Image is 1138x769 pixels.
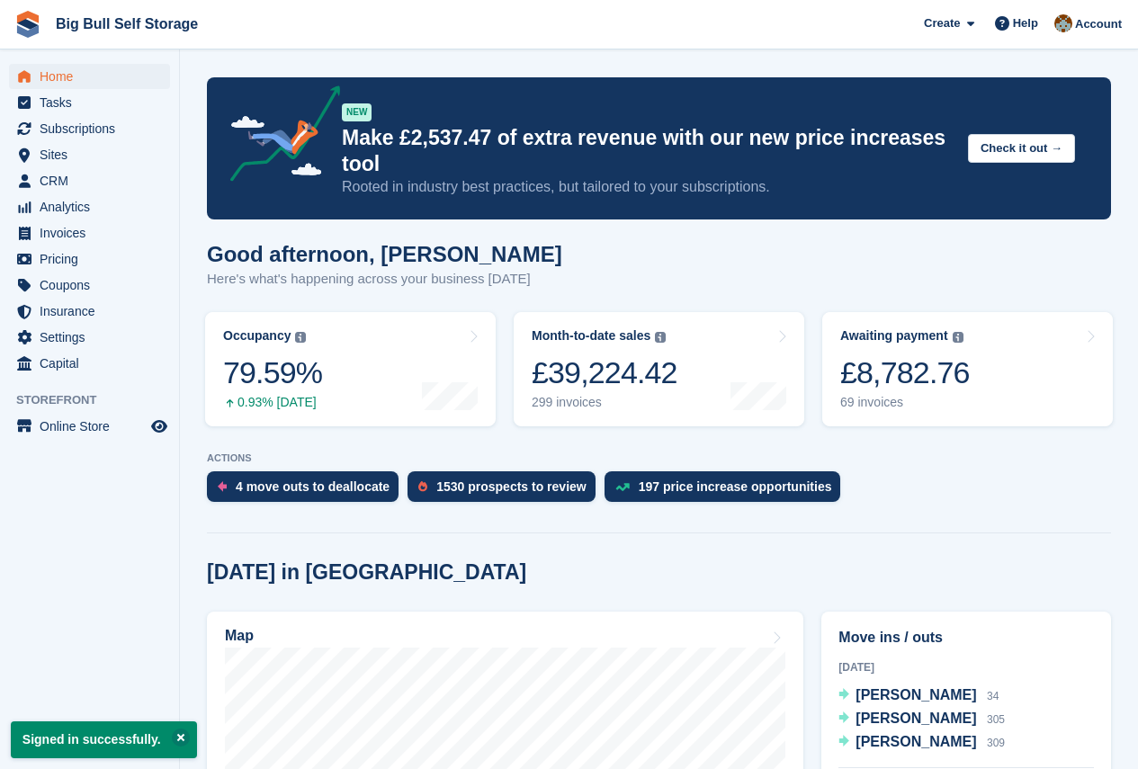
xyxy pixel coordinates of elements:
[436,479,587,494] div: 1530 prospects to review
[40,194,148,219] span: Analytics
[532,354,677,391] div: £39,224.42
[223,395,322,410] div: 0.93% [DATE]
[9,220,170,246] a: menu
[223,328,291,344] div: Occupancy
[1075,15,1122,33] span: Account
[532,395,677,410] div: 299 invoices
[987,737,1005,749] span: 309
[207,471,408,511] a: 4 move outs to deallocate
[840,354,970,391] div: £8,782.76
[9,194,170,219] a: menu
[838,684,999,708] a: [PERSON_NAME] 34
[295,332,306,343] img: icon-info-grey-7440780725fd019a000dd9b08b2336e03edf1995a4989e88bcd33f0948082b44.svg
[40,168,148,193] span: CRM
[639,479,832,494] div: 197 price increase opportunities
[207,452,1111,464] p: ACTIONS
[9,273,170,298] a: menu
[14,11,41,38] img: stora-icon-8386f47178a22dfd0bd8f6a31ec36ba5ce8667c1dd55bd0f319d3a0aa187defe.svg
[342,103,372,121] div: NEW
[236,479,390,494] div: 4 move outs to deallocate
[418,481,427,492] img: prospect-51fa495bee0391a8d652442698ab0144808aea92771e9ea1ae160a38d050c398.svg
[207,560,526,585] h2: [DATE] in [GEOGRAPHIC_DATA]
[9,414,170,439] a: menu
[408,471,605,511] a: 1530 prospects to review
[9,168,170,193] a: menu
[40,90,148,115] span: Tasks
[342,125,954,177] p: Make £2,537.47 of extra revenue with our new price increases tool
[9,64,170,89] a: menu
[40,351,148,376] span: Capital
[207,242,562,266] h1: Good afternoon, [PERSON_NAME]
[9,299,170,324] a: menu
[40,142,148,167] span: Sites
[987,690,999,702] span: 34
[40,325,148,350] span: Settings
[605,471,850,511] a: 197 price increase opportunities
[1054,14,1072,32] img: Mike Llewellen Palmer
[16,391,179,409] span: Storefront
[840,328,948,344] div: Awaiting payment
[838,627,1094,648] h2: Move ins / outs
[218,481,227,492] img: move_outs_to_deallocate_icon-f764333ba52eb49d3ac5e1228854f67142a1ed5810a6f6cc68b1a99e826820c5.svg
[40,116,148,141] span: Subscriptions
[655,332,666,343] img: icon-info-grey-7440780725fd019a000dd9b08b2336e03edf1995a4989e88bcd33f0948082b44.svg
[1013,14,1038,32] span: Help
[40,414,148,439] span: Online Store
[840,395,970,410] div: 69 invoices
[987,713,1005,726] span: 305
[856,687,976,702] span: [PERSON_NAME]
[9,325,170,350] a: menu
[514,312,804,426] a: Month-to-date sales £39,224.42 299 invoices
[9,116,170,141] a: menu
[9,351,170,376] a: menu
[342,177,954,197] p: Rooted in industry best practices, but tailored to your subscriptions.
[9,246,170,272] a: menu
[953,332,963,343] img: icon-info-grey-7440780725fd019a000dd9b08b2336e03edf1995a4989e88bcd33f0948082b44.svg
[11,721,197,758] p: Signed in successfully.
[40,220,148,246] span: Invoices
[532,328,650,344] div: Month-to-date sales
[968,134,1075,164] button: Check it out →
[40,273,148,298] span: Coupons
[9,142,170,167] a: menu
[838,731,1005,755] a: [PERSON_NAME] 309
[838,708,1005,731] a: [PERSON_NAME] 305
[207,269,562,290] p: Here's what's happening across your business [DATE]
[225,628,254,644] h2: Map
[215,85,341,188] img: price-adjustments-announcement-icon-8257ccfd72463d97f412b2fc003d46551f7dbcb40ab6d574587a9cd5c0d94...
[856,734,976,749] span: [PERSON_NAME]
[49,9,205,39] a: Big Bull Self Storage
[40,246,148,272] span: Pricing
[822,312,1113,426] a: Awaiting payment £8,782.76 69 invoices
[838,659,1094,675] div: [DATE]
[205,312,496,426] a: Occupancy 79.59% 0.93% [DATE]
[40,64,148,89] span: Home
[9,90,170,115] a: menu
[40,299,148,324] span: Insurance
[615,483,630,491] img: price_increase_opportunities-93ffe204e8149a01c8c9dc8f82e8f89637d9d84a8eef4429ea346261dce0b2c0.svg
[856,711,976,726] span: [PERSON_NAME]
[223,354,322,391] div: 79.59%
[148,416,170,437] a: Preview store
[924,14,960,32] span: Create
